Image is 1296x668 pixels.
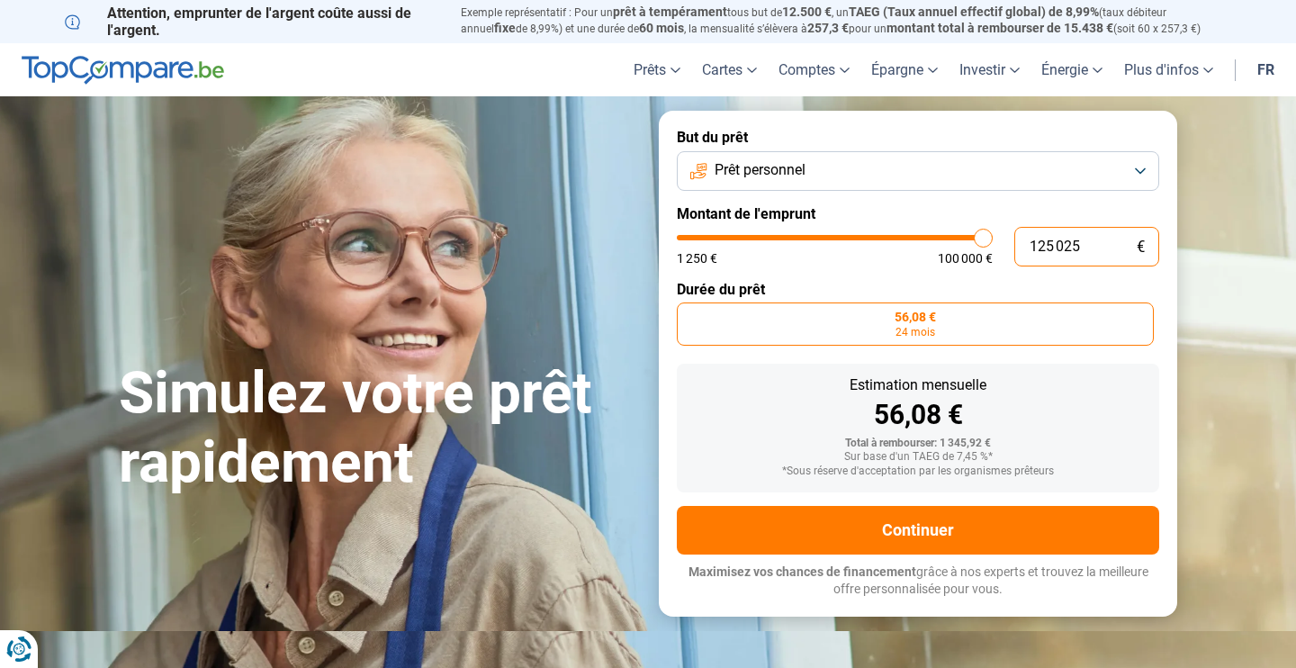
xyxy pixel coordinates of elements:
span: 12.500 € [782,5,832,19]
div: Estimation mensuelle [691,378,1145,393]
p: Attention, emprunter de l'argent coûte aussi de l'argent. [65,5,439,39]
div: *Sous réserve d'acceptation par les organismes prêteurs [691,465,1145,478]
label: Durée du prêt [677,281,1159,298]
a: Prêts [623,43,691,96]
a: Épargne [860,43,949,96]
h1: Simulez votre prêt rapidement [119,359,637,498]
span: 100 000 € [938,252,993,265]
div: Sur base d'un TAEG de 7,45 %* [691,451,1145,464]
span: fixe [494,21,516,35]
span: 257,3 € [807,21,849,35]
button: Prêt personnel [677,151,1159,191]
button: Continuer [677,506,1159,555]
span: TAEG (Taux annuel effectif global) de 8,99% [849,5,1099,19]
div: Total à rembourser: 1 345,92 € [691,438,1145,450]
label: But du prêt [677,129,1159,146]
span: € [1137,239,1145,255]
span: montant total à rembourser de 15.438 € [886,21,1113,35]
a: Investir [949,43,1030,96]
label: Montant de l'emprunt [677,205,1159,222]
div: 56,08 € [691,402,1145,429]
img: TopCompare [22,56,224,85]
a: Plus d'infos [1113,43,1224,96]
span: prêt à tempérament [613,5,727,19]
span: Prêt personnel [715,160,805,180]
a: Énergie [1030,43,1113,96]
span: Maximisez vos chances de financement [688,564,916,579]
span: 1 250 € [677,252,717,265]
p: grâce à nos experts et trouvez la meilleure offre personnalisée pour vous. [677,564,1159,599]
span: 56,08 € [895,311,936,323]
a: fr [1246,43,1285,96]
a: Cartes [691,43,768,96]
span: 24 mois [895,327,935,338]
p: Exemple représentatif : Pour un tous but de , un (taux débiteur annuel de 8,99%) et une durée de ... [461,5,1231,37]
a: Comptes [768,43,860,96]
span: 60 mois [639,21,684,35]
